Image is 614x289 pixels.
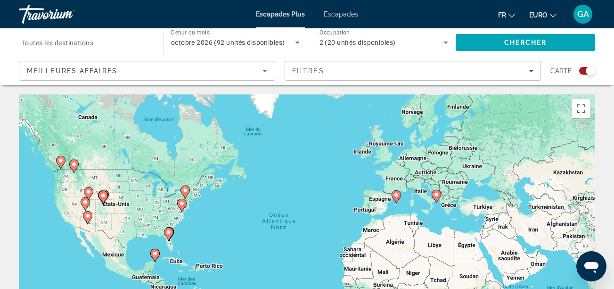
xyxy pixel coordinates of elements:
[319,39,396,46] span: 2 (20 unités disponibles)
[529,11,548,19] span: EURO
[498,11,506,19] span: Fr
[324,10,358,18] a: Escapades
[498,8,515,22] button: Changer la langue
[27,67,117,75] span: Meilleures affaires
[285,61,541,81] button: Filtres
[456,34,595,51] button: Rechercher
[319,29,350,36] span: Occupation
[571,4,595,24] button: Menu utilisateur
[550,64,572,77] span: Carte
[577,9,589,19] span: GA
[27,65,267,76] mat-select: Trier par
[292,67,324,75] span: Filtres
[572,99,590,118] button: Passer en plein écran
[576,251,606,281] iframe: Bouton de lancement de la fenêtre de messagerie
[504,39,547,46] span: Chercher
[529,8,557,22] button: Changer de devise
[22,39,93,47] span: Toutes les destinations
[19,2,113,26] a: Travorium
[256,10,305,18] a: Escapades Plus
[171,29,210,36] span: Début du mois
[22,37,151,49] input: Sélectionnez la destination
[171,39,285,46] span: octobre 2026 (92 unités disponibles)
